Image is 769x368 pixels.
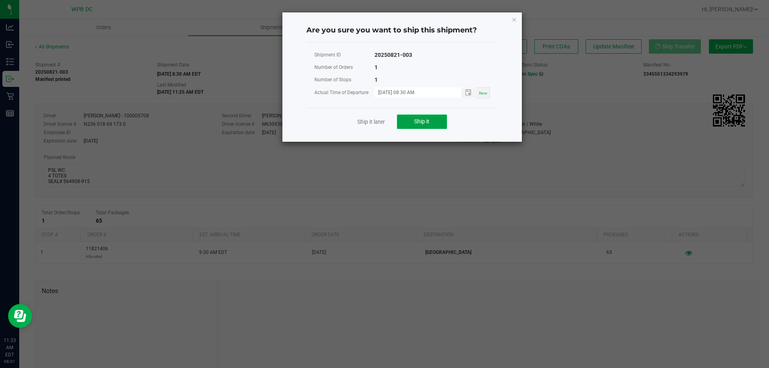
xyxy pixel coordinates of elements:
input: MM/dd/yyyy HH:MM a [374,87,453,97]
div: Number of Stops [314,75,374,85]
span: Now [479,91,487,95]
span: Toggle popup [461,87,477,97]
div: 20250821-003 [374,50,412,60]
div: Actual Time of Departure [314,88,374,98]
div: Number of Orders [314,62,374,72]
div: 1 [374,75,378,85]
iframe: Resource center [8,304,32,328]
h4: Are you sure you want to ship this shipment? [306,25,498,36]
div: 1 [374,62,378,72]
button: Ship it [397,115,447,129]
div: Shipment ID [314,50,374,60]
button: Close [511,14,517,24]
a: Ship it later [357,118,385,126]
span: Ship it [414,118,429,125]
